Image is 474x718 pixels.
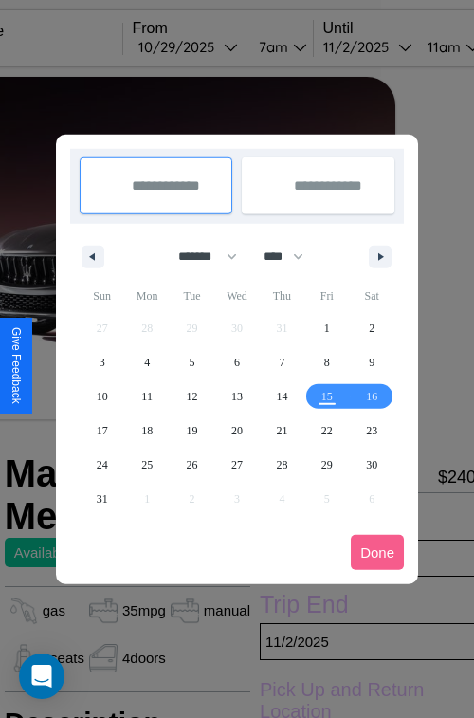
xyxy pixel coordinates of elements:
button: 18 [124,414,169,448]
span: 25 [141,448,153,482]
span: 9 [369,345,374,379]
span: 8 [324,345,330,379]
div: Open Intercom Messenger [19,654,64,699]
span: 13 [231,379,243,414]
span: 6 [234,345,240,379]
span: 5 [190,345,195,379]
button: 6 [214,345,259,379]
span: 29 [321,448,333,482]
span: Thu [260,281,304,311]
span: 11 [141,379,153,414]
button: 10 [80,379,124,414]
span: 2 [369,311,374,345]
button: 1 [304,311,349,345]
span: 22 [321,414,333,448]
button: 9 [350,345,394,379]
button: 29 [304,448,349,482]
button: 5 [170,345,214,379]
button: 30 [350,448,394,482]
span: 31 [97,482,108,516]
span: 27 [231,448,243,482]
button: 11 [124,379,169,414]
span: 26 [187,448,198,482]
span: Mon [124,281,169,311]
span: Sat [350,281,394,311]
button: 2 [350,311,394,345]
button: 21 [260,414,304,448]
button: 7 [260,345,304,379]
span: 21 [276,414,287,448]
span: 24 [97,448,108,482]
button: 14 [260,379,304,414]
span: Fri [304,281,349,311]
button: Done [351,535,404,570]
span: Wed [214,281,259,311]
span: 16 [366,379,377,414]
span: 20 [231,414,243,448]
div: Give Feedback [9,327,23,404]
button: 24 [80,448,124,482]
span: 12 [187,379,198,414]
span: 28 [276,448,287,482]
button: 16 [350,379,394,414]
button: 3 [80,345,124,379]
button: 23 [350,414,394,448]
span: 23 [366,414,377,448]
button: 20 [214,414,259,448]
span: 1 [324,311,330,345]
button: 22 [304,414,349,448]
button: 25 [124,448,169,482]
button: 19 [170,414,214,448]
button: 31 [80,482,124,516]
span: 14 [276,379,287,414]
button: 27 [214,448,259,482]
button: 17 [80,414,124,448]
button: 26 [170,448,214,482]
span: 30 [366,448,377,482]
button: 8 [304,345,349,379]
button: 4 [124,345,169,379]
span: 3 [100,345,105,379]
span: 15 [321,379,333,414]
span: Sun [80,281,124,311]
span: 10 [97,379,108,414]
button: 15 [304,379,349,414]
button: 28 [260,448,304,482]
span: 17 [97,414,108,448]
button: 13 [214,379,259,414]
button: 12 [170,379,214,414]
span: 4 [144,345,150,379]
span: Tue [170,281,214,311]
span: 19 [187,414,198,448]
span: 7 [279,345,284,379]
span: 18 [141,414,153,448]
